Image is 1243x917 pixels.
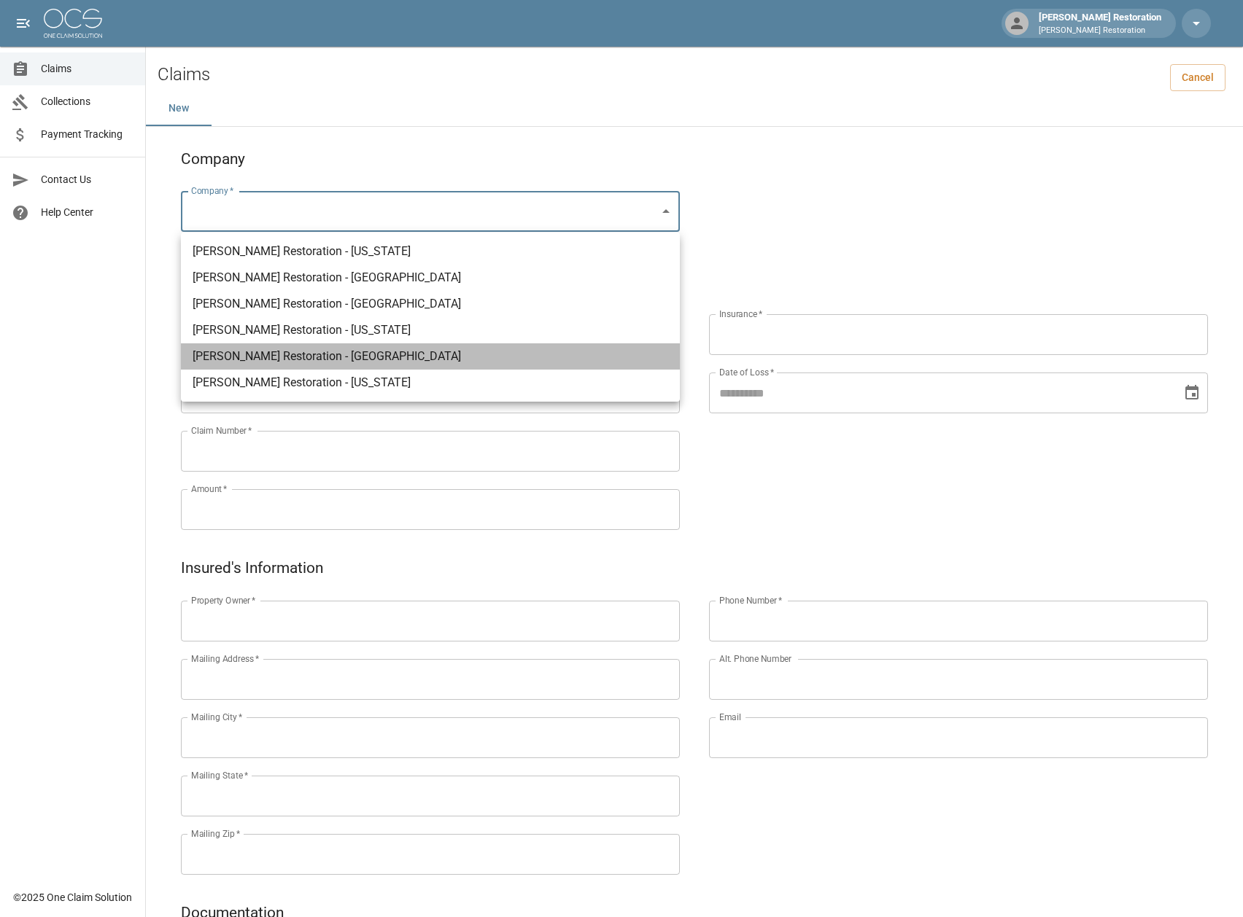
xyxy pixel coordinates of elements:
li: [PERSON_NAME] Restoration - [GEOGRAPHIC_DATA] [181,265,680,291]
li: [PERSON_NAME] Restoration - [US_STATE] [181,317,680,343]
li: [PERSON_NAME] Restoration - [US_STATE] [181,370,680,396]
li: [PERSON_NAME] Restoration - [GEOGRAPHIC_DATA] [181,291,680,317]
li: [PERSON_NAME] Restoration - [GEOGRAPHIC_DATA] [181,343,680,370]
li: [PERSON_NAME] Restoration - [US_STATE] [181,238,680,265]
